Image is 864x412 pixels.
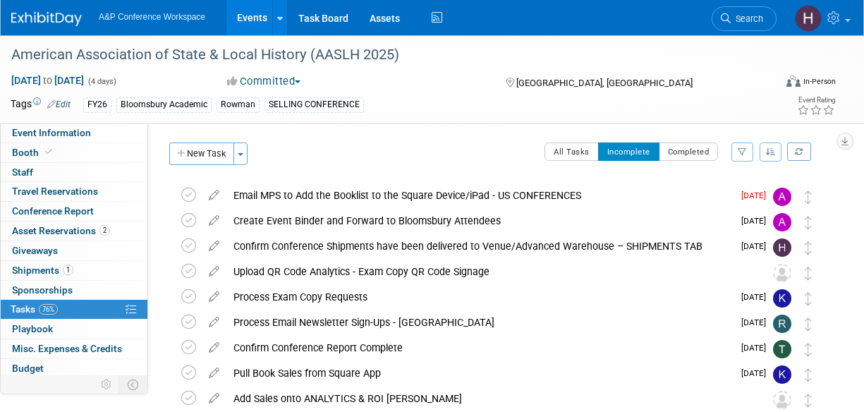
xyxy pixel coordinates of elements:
[116,97,212,112] div: Bloomsbury Academic
[12,186,98,197] span: Travel Reservations
[12,265,73,276] span: Shipments
[202,316,226,329] a: edit
[1,182,147,201] a: Travel Reservations
[1,261,147,280] a: Shipments1
[47,99,71,109] a: Edit
[202,392,226,405] a: edit
[12,147,55,158] span: Booth
[1,320,147,339] a: Playbook
[773,340,791,358] img: Taylor Thompson
[741,190,773,200] span: [DATE]
[786,75,801,87] img: Format-Inperson.png
[12,323,53,334] span: Playbook
[202,367,226,380] a: edit
[6,42,765,68] div: American Association of State & Local History (AASLH 2025)
[99,12,205,22] span: A&P Conference Workspace
[805,292,812,305] i: Move task
[12,363,44,374] span: Budget
[805,317,812,331] i: Move task
[544,143,599,161] button: All Tasks
[226,310,733,334] div: Process Email Newsletter Sign-Ups - [GEOGRAPHIC_DATA]
[11,12,82,26] img: ExhibitDay
[12,284,73,296] span: Sponsorships
[787,143,811,161] a: Refresh
[11,74,85,87] span: [DATE] [DATE]
[226,209,733,233] div: Create Event Binder and Forward to Bloomsbury Attendees
[516,78,693,88] span: [GEOGRAPHIC_DATA], [GEOGRAPHIC_DATA]
[202,291,226,303] a: edit
[1,222,147,241] a: Asset Reservations2
[741,343,773,353] span: [DATE]
[1,143,147,162] a: Booth
[773,238,791,257] img: Hannah Siegel
[63,265,73,275] span: 1
[11,303,58,315] span: Tasks
[202,341,226,354] a: edit
[805,241,812,255] i: Move task
[202,265,226,278] a: edit
[202,214,226,227] a: edit
[1,281,147,300] a: Sponsorships
[45,148,52,156] i: Booth reservation complete
[39,304,58,315] span: 76%
[805,267,812,280] i: Move task
[805,394,812,407] i: Move task
[1,359,147,378] a: Budget
[716,73,836,95] div: Event Format
[226,285,733,309] div: Process Exam Copy Requests
[712,6,777,31] a: Search
[1,339,147,358] a: Misc. Expenses & Credits
[202,189,226,202] a: edit
[797,97,835,104] div: Event Rating
[264,97,364,112] div: SELLING CONFERENCE
[217,97,260,112] div: Rowman
[202,240,226,253] a: edit
[119,375,148,394] td: Toggle Event Tabs
[12,205,94,217] span: Conference Report
[773,391,791,409] img: Unassigned
[12,166,33,178] span: Staff
[773,315,791,333] img: Rhianna Blackburn
[12,245,58,256] span: Giveaways
[12,127,91,138] span: Event Information
[222,74,306,89] button: Committed
[805,190,812,204] i: Move task
[87,77,116,86] span: (4 days)
[99,225,110,236] span: 2
[773,188,791,206] img: Amanda Oney
[741,216,773,226] span: [DATE]
[226,361,733,385] div: Pull Book Sales from Square App
[803,76,836,87] div: In-Person
[795,5,822,32] img: Hannah Siegel
[731,13,763,24] span: Search
[169,143,234,165] button: New Task
[226,336,733,360] div: Confirm Conference Report Complete
[226,387,745,411] div: Add Sales onto ANALYTICS & ROI [PERSON_NAME]
[226,183,733,207] div: Email MPS to Add the Booklist to the Square Device/iPad - US CONFERENCES
[773,213,791,231] img: Amanda Oney
[741,241,773,251] span: [DATE]
[741,292,773,302] span: [DATE]
[226,260,745,284] div: Upload QR Code Analytics - Exam Copy QR Code Signage
[95,375,119,394] td: Personalize Event Tab Strip
[12,343,122,354] span: Misc. Expenses & Credits
[41,75,54,86] span: to
[1,241,147,260] a: Giveaways
[773,289,791,308] img: Kate Hunneyball
[1,123,147,143] a: Event Information
[805,216,812,229] i: Move task
[598,143,659,161] button: Incomplete
[805,343,812,356] i: Move task
[1,202,147,221] a: Conference Report
[1,300,147,319] a: Tasks76%
[773,365,791,384] img: Kristen Beach
[11,97,71,113] td: Tags
[805,368,812,382] i: Move task
[12,225,110,236] span: Asset Reservations
[741,317,773,327] span: [DATE]
[659,143,719,161] button: Completed
[773,264,791,282] img: Unassigned
[741,368,773,378] span: [DATE]
[83,97,111,112] div: FY26
[226,234,733,258] div: Confirm Conference Shipments have been delivered to Venue/Advanced Warehouse – SHIPMENTS TAB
